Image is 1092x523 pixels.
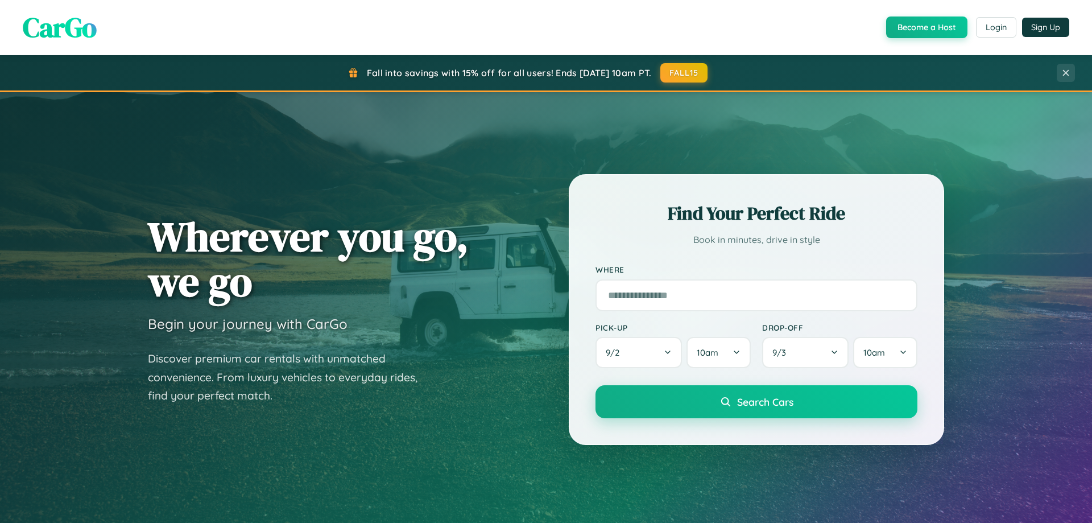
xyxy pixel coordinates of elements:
[886,17,967,38] button: Become a Host
[148,214,469,304] h1: Wherever you go, we go
[606,347,625,358] span: 9 / 2
[686,337,751,368] button: 10am
[976,17,1016,38] button: Login
[23,9,97,46] span: CarGo
[853,337,917,368] button: 10am
[863,347,885,358] span: 10am
[660,63,708,83] button: FALL15
[595,232,917,248] p: Book in minutes, drive in style
[595,385,917,418] button: Search Cars
[697,347,718,358] span: 10am
[762,337,849,368] button: 9/3
[772,347,792,358] span: 9 / 3
[1022,18,1069,37] button: Sign Up
[595,201,917,226] h2: Find Your Perfect Ride
[762,323,917,332] label: Drop-off
[148,315,348,332] h3: Begin your journey with CarGo
[595,265,917,275] label: Where
[737,396,793,408] span: Search Cars
[148,349,432,405] p: Discover premium car rentals with unmatched convenience. From luxury vehicles to everyday rides, ...
[595,337,682,368] button: 9/2
[367,67,652,79] span: Fall into savings with 15% off for all users! Ends [DATE] 10am PT.
[595,323,751,332] label: Pick-up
